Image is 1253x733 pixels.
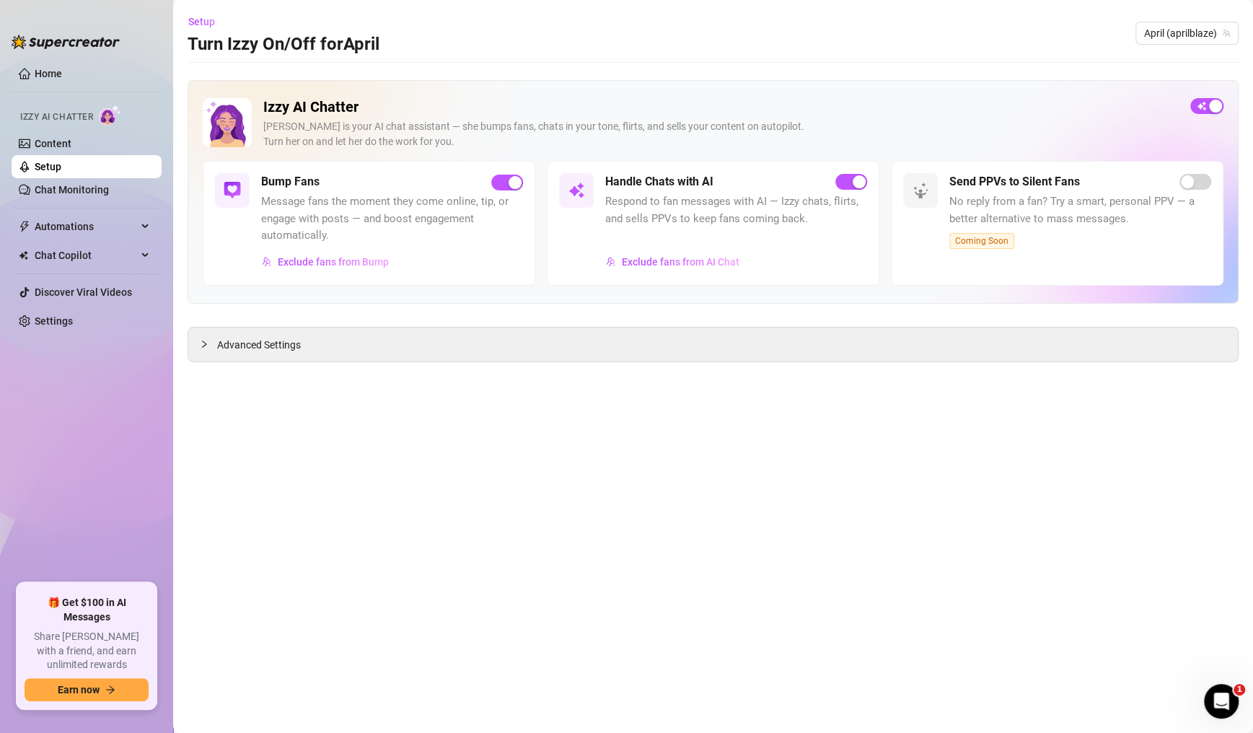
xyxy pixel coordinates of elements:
[261,193,523,245] span: Message fans the moment they come online, tip, or engage with posts — and boost engagement automa...
[1222,29,1231,38] span: team
[605,173,713,190] h5: Handle Chats with AI
[912,182,929,199] img: svg%3e
[20,110,93,124] span: Izzy AI Chatter
[188,33,379,56] h3: Turn Izzy On/Off for April
[35,315,73,327] a: Settings
[35,161,61,172] a: Setup
[262,257,272,267] img: svg%3e
[99,105,121,126] img: AI Chatter
[58,684,100,695] span: Earn now
[35,215,137,238] span: Automations
[606,257,616,267] img: svg%3e
[203,98,252,147] img: Izzy AI Chatter
[35,244,137,267] span: Chat Copilot
[200,340,208,348] span: collapsed
[261,173,320,190] h5: Bump Fans
[622,256,739,268] span: Exclude fans from AI Chat
[19,250,28,260] img: Chat Copilot
[263,119,1179,149] div: [PERSON_NAME] is your AI chat assistant — she bumps fans, chats in your tone, flirts, and sells y...
[1144,22,1230,44] span: April (aprilblaze)
[605,193,867,227] span: Respond to fan messages with AI — Izzy chats, flirts, and sells PPVs to keep fans coming back.
[261,250,390,273] button: Exclude fans from Bump
[35,184,109,196] a: Chat Monitoring
[263,98,1179,116] h2: Izzy AI Chatter
[217,337,301,353] span: Advanced Settings
[12,35,120,49] img: logo-BBDzfeDw.svg
[19,221,30,232] span: thunderbolt
[35,68,62,79] a: Home
[25,630,149,672] span: Share [PERSON_NAME] with a friend, and earn unlimited rewards
[35,138,71,149] a: Content
[1204,684,1239,719] iframe: Intercom live chat
[188,16,215,27] span: Setup
[949,193,1211,227] span: No reply from a fan? Try a smart, personal PPV — a better alternative to mass messages.
[25,678,149,701] button: Earn nowarrow-right
[949,233,1014,249] span: Coming Soon
[25,596,149,624] span: 🎁 Get $100 in AI Messages
[200,336,217,352] div: collapsed
[949,173,1080,190] h5: Send PPVs to Silent Fans
[1234,684,1245,695] span: 1
[605,250,740,273] button: Exclude fans from AI Chat
[105,685,115,695] span: arrow-right
[188,10,227,33] button: Setup
[224,182,241,199] img: svg%3e
[568,182,585,199] img: svg%3e
[278,256,389,268] span: Exclude fans from Bump
[35,286,132,298] a: Discover Viral Videos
